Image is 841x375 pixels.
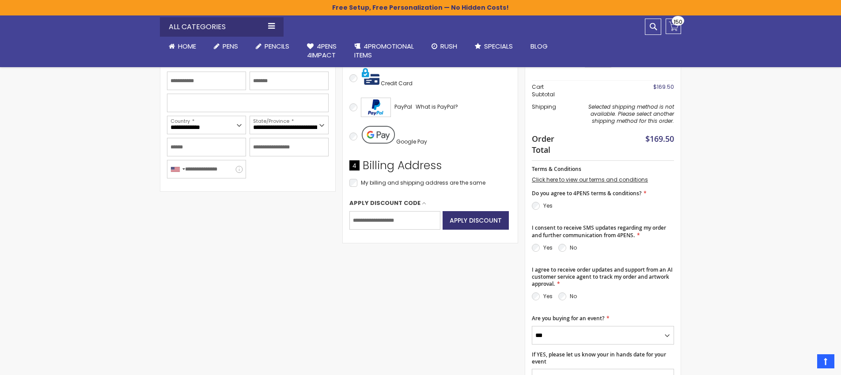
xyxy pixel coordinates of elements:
span: Pens [223,42,238,51]
label: No [570,244,577,251]
a: Click here to view our terms and conditions [532,176,648,183]
span: Shipping [532,103,556,110]
div: Billing Address [349,158,511,178]
span: Selected shipping method is not available. Please select another shipping method for this order. [588,103,674,125]
span: Apply Discount [450,216,502,225]
th: Cart Subtotal [532,81,566,101]
a: 4Pens4impact [298,37,345,65]
span: I agree to receive order updates and support from an AI customer service agent to track my order ... [532,266,673,288]
label: Yes [543,202,553,209]
span: I consent to receive SMS updates regarding my order and further communication from 4PENS. [532,224,666,239]
span: What is PayPal? [416,103,458,110]
a: Pencils [247,37,298,56]
label: Yes [543,244,553,251]
a: Specials [466,37,522,56]
img: Acceptance Mark [361,98,391,117]
strong: Order Total [532,132,561,155]
img: Pay with credit card [362,68,379,85]
a: Rush [423,37,466,56]
div: All Categories [160,17,284,37]
span: Do you agree to 4PENS terms & conditions? [532,189,641,197]
a: Top [817,354,834,368]
span: Terms & Conditions [532,165,581,173]
a: What is PayPal? [416,102,458,112]
a: 4PROMOTIONALITEMS [345,37,423,65]
span: 150 [674,18,682,26]
label: Yes [543,292,553,300]
span: 4PROMOTIONAL ITEMS [354,42,414,60]
span: Home [178,42,196,51]
a: Pens [205,37,247,56]
span: Credit Card [381,80,413,87]
span: Apply Discount Code [349,199,420,207]
span: Rush [440,42,457,51]
a: 150 [666,19,681,34]
div: United States: +1 [167,160,188,178]
span: Blog [530,42,548,51]
span: 4Pens 4impact [307,42,337,60]
span: Specials [484,42,513,51]
span: My billing and shipping address are the same [361,179,485,186]
button: Apply Discount [443,211,509,230]
span: Google Pay [396,138,427,145]
img: Pay with Google Pay [362,126,395,144]
a: Blog [522,37,557,56]
span: Are you buying for an event? [532,314,604,322]
a: Home [160,37,205,56]
label: No [570,292,577,300]
span: $169.50 [653,83,674,91]
span: $169.50 [645,133,674,144]
span: PayPal [394,103,412,110]
span: If YES, please let us know your in hands date for your event [532,351,666,365]
span: Pencils [265,42,289,51]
